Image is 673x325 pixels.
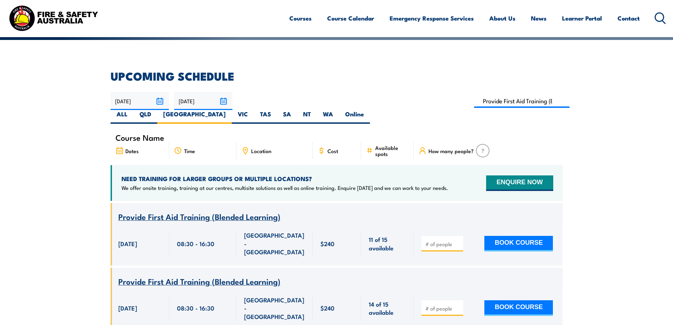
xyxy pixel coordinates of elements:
[118,275,281,287] span: Provide First Aid Training (Blended Learning)
[369,235,406,252] span: 11 of 15 available
[484,300,553,316] button: BOOK COURSE
[531,9,547,28] a: News
[118,239,137,248] span: [DATE]
[486,175,553,191] button: ENQUIRE NOW
[118,210,281,222] span: Provide First Aid Training (Blended Learning)
[177,239,214,248] span: 08:30 - 16:30
[320,239,335,248] span: $240
[277,110,297,124] label: SA
[184,148,195,154] span: Time
[116,134,164,140] span: Course Name
[289,9,312,28] a: Courses
[390,9,474,28] a: Emergency Response Services
[297,110,317,124] label: NT
[244,231,305,256] span: [GEOGRAPHIC_DATA] - [GEOGRAPHIC_DATA]
[489,9,515,28] a: About Us
[369,300,406,317] span: 14 of 15 available
[111,92,169,110] input: From date
[118,304,137,312] span: [DATE]
[251,148,271,154] span: Location
[111,71,563,81] h2: UPCOMING SCHEDULE
[157,110,232,124] label: [GEOGRAPHIC_DATA]
[134,110,157,124] label: QLD
[232,110,254,124] label: VIC
[327,148,338,154] span: Cost
[375,145,409,157] span: Available spots
[425,240,461,248] input: # of people
[425,305,461,312] input: # of people
[122,184,448,191] p: We offer onsite training, training at our centres, multisite solutions as well as online training...
[474,94,570,108] input: Search Course
[484,236,553,251] button: BOOK COURSE
[429,148,474,154] span: How many people?
[327,9,374,28] a: Course Calendar
[118,213,281,221] a: Provide First Aid Training (Blended Learning)
[317,110,339,124] label: WA
[177,304,214,312] span: 08:30 - 16:30
[125,148,139,154] span: Dates
[111,110,134,124] label: ALL
[562,9,602,28] a: Learner Portal
[254,110,277,124] label: TAS
[174,92,232,110] input: To date
[618,9,640,28] a: Contact
[118,277,281,286] a: Provide First Aid Training (Blended Learning)
[122,175,448,182] h4: NEED TRAINING FOR LARGER GROUPS OR MULTIPLE LOCATIONS?
[339,110,370,124] label: Online
[244,296,305,320] span: [GEOGRAPHIC_DATA] - [GEOGRAPHIC_DATA]
[320,304,335,312] span: $240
